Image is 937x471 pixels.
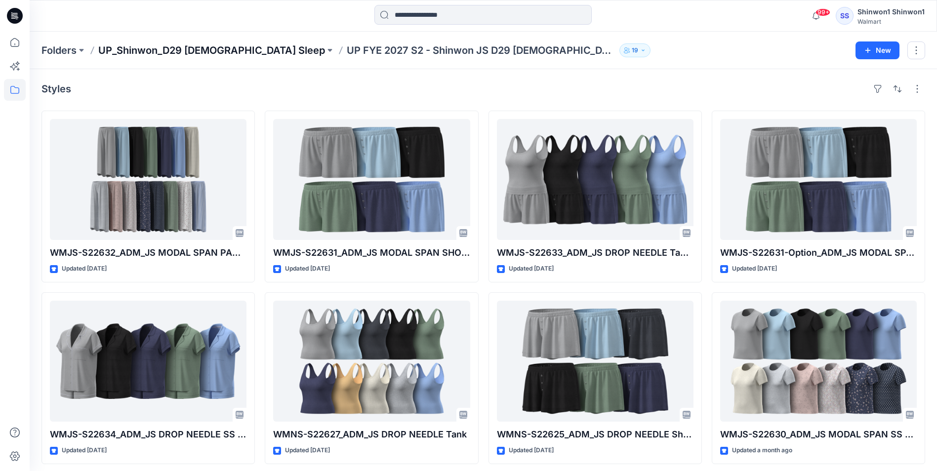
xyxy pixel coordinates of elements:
[720,246,917,260] p: WMJS-S22631-Option_ADM_JS MODAL SPAN SHORTS
[857,6,925,18] div: Shinwon1 Shinwon1
[720,119,917,240] a: WMJS-S22631-Option_ADM_JS MODAL SPAN SHORTS
[732,264,777,274] p: Updated [DATE]
[41,43,77,57] a: Folders
[720,301,917,422] a: WMJS-S22630_ADM_JS MODAL SPAN SS TEE
[273,428,470,441] p: WMNS-S22627_ADM_JS DROP NEEDLE Tank
[632,45,638,56] p: 19
[50,301,246,422] a: WMJS-S22634_ADM_JS DROP NEEDLE SS NOTCH TOP & SHORT SET
[273,301,470,422] a: WMNS-S22627_ADM_JS DROP NEEDLE Tank
[509,445,554,456] p: Updated [DATE]
[497,301,693,422] a: WMNS-S22625_ADM_JS DROP NEEDLE Shorts
[497,246,693,260] p: WMJS-S22633_ADM_JS DROP NEEDLE Tank Short Set
[509,264,554,274] p: Updated [DATE]
[836,7,854,25] div: SS
[273,119,470,240] a: WMJS-S22631_ADM_JS MODAL SPAN SHORTS
[720,428,917,441] p: WMJS-S22630_ADM_JS MODAL SPAN SS TEE
[497,428,693,441] p: WMNS-S22625_ADM_JS DROP NEEDLE Shorts
[285,264,330,274] p: Updated [DATE]
[856,41,899,59] button: New
[50,246,246,260] p: WMJS-S22632_ADM_JS MODAL SPAN PANTS
[815,8,830,16] span: 99+
[50,119,246,240] a: WMJS-S22632_ADM_JS MODAL SPAN PANTS
[41,83,71,95] h4: Styles
[732,445,792,456] p: Updated a month ago
[347,43,615,57] p: UP FYE 2027 S2 - Shinwon JS D29 [DEMOGRAPHIC_DATA] Sleepwear
[619,43,651,57] button: 19
[50,428,246,441] p: WMJS-S22634_ADM_JS DROP NEEDLE SS NOTCH TOP & SHORT SET
[285,445,330,456] p: Updated [DATE]
[62,264,107,274] p: Updated [DATE]
[98,43,325,57] a: UP_Shinwon_D29 [DEMOGRAPHIC_DATA] Sleep
[273,246,470,260] p: WMJS-S22631_ADM_JS MODAL SPAN SHORTS
[497,119,693,240] a: WMJS-S22633_ADM_JS DROP NEEDLE Tank Short Set
[857,18,925,25] div: Walmart
[62,445,107,456] p: Updated [DATE]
